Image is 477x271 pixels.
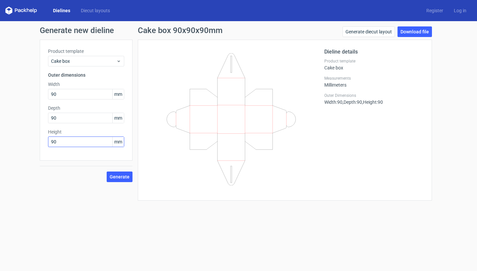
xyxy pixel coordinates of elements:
[112,113,124,123] span: mm
[138,26,223,34] h1: Cake box 90x90x90mm
[324,58,424,64] label: Product template
[48,72,124,78] h3: Outer dimensions
[324,93,424,98] label: Outer Dimensions
[112,137,124,147] span: mm
[48,129,124,135] label: Height
[48,7,76,14] a: Dielines
[343,99,362,105] span: , Depth : 90
[343,26,395,37] a: Generate diecut layout
[449,7,472,14] a: Log in
[324,76,424,88] div: Millimeters
[112,89,124,99] span: mm
[110,174,130,179] span: Generate
[324,76,424,81] label: Measurements
[324,58,424,70] div: Cake box
[107,172,132,182] button: Generate
[76,7,115,14] a: Diecut layouts
[40,26,437,34] h1: Generate new dieline
[51,58,116,64] span: Cake box
[48,81,124,88] label: Width
[362,99,383,105] span: , Height : 90
[48,48,124,55] label: Product template
[397,26,432,37] a: Download file
[324,99,343,105] span: Width : 90
[421,7,449,14] a: Register
[48,105,124,111] label: Depth
[324,48,424,56] h2: Dieline details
